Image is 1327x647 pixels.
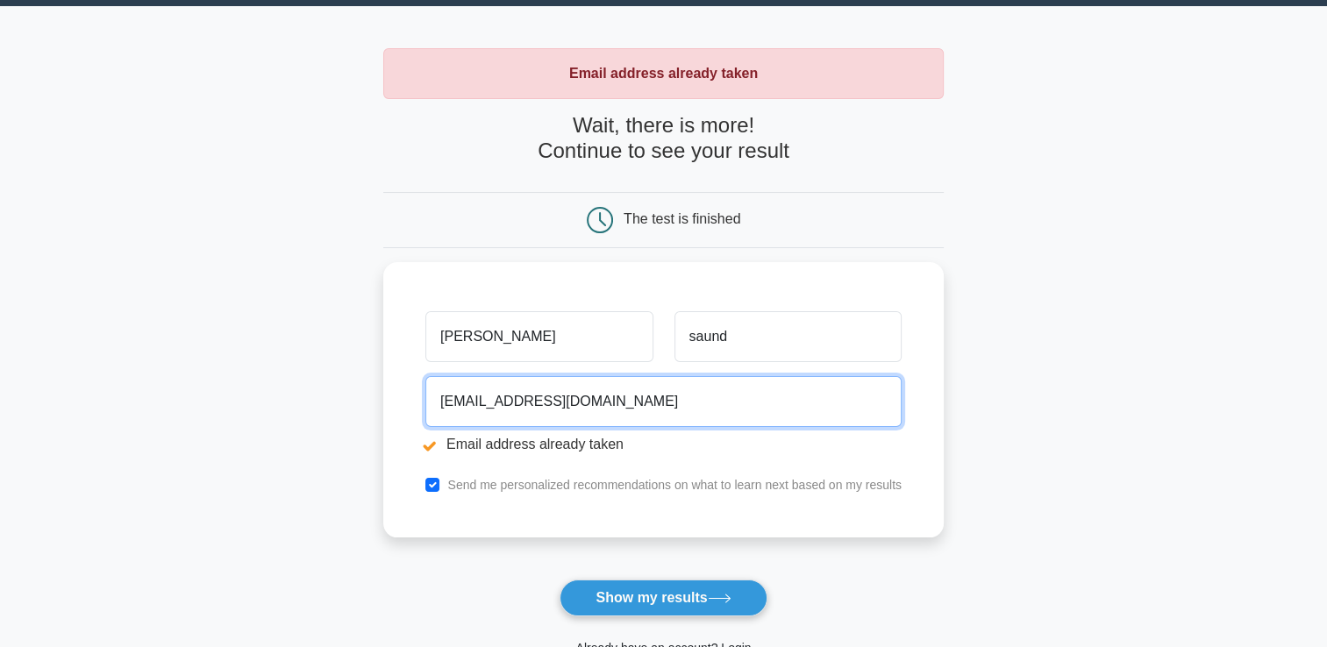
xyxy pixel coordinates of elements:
[624,211,740,226] div: The test is finished
[425,376,902,427] input: Email
[569,66,758,81] strong: Email address already taken
[560,579,767,616] button: Show my results
[383,113,944,164] h4: Wait, there is more! Continue to see your result
[674,311,902,362] input: Last name
[425,311,653,362] input: First name
[425,434,902,455] li: Email address already taken
[447,478,902,492] label: Send me personalized recommendations on what to learn next based on my results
